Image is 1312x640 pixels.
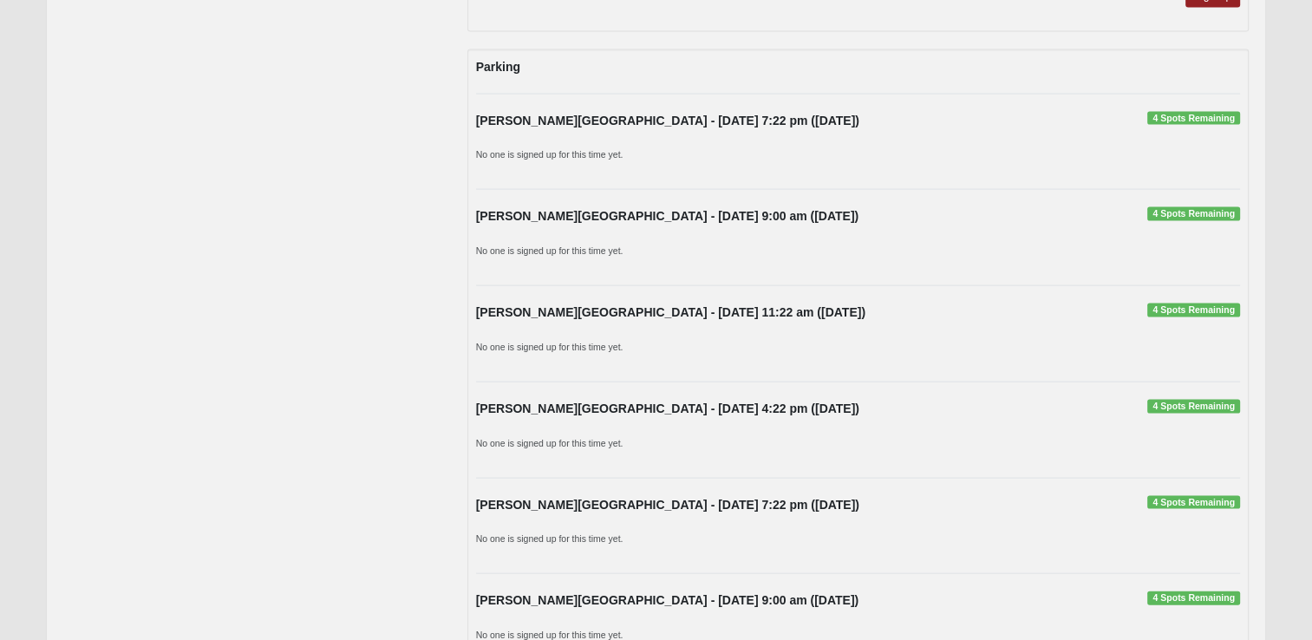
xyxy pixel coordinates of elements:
span: 4 Spots Remaining [1147,207,1240,221]
small: No one is signed up for this time yet. [476,630,623,640]
strong: [PERSON_NAME][GEOGRAPHIC_DATA] - [DATE] 7:22 pm ([DATE]) [476,114,859,127]
strong: Parking [476,60,520,74]
strong: [PERSON_NAME][GEOGRAPHIC_DATA] - [DATE] 11:22 am ([DATE]) [476,305,865,319]
strong: [PERSON_NAME][GEOGRAPHIC_DATA] - [DATE] 4:22 pm ([DATE]) [476,402,859,415]
strong: [PERSON_NAME][GEOGRAPHIC_DATA] - [DATE] 9:00 am ([DATE]) [476,593,859,607]
small: No one is signed up for this time yet. [476,342,623,352]
span: 4 Spots Remaining [1147,400,1240,414]
span: 4 Spots Remaining [1147,496,1240,510]
small: No one is signed up for this time yet. [476,533,623,544]
span: 4 Spots Remaining [1147,591,1240,605]
small: No one is signed up for this time yet. [476,438,623,448]
small: No one is signed up for this time yet. [476,245,623,256]
small: No one is signed up for this time yet. [476,149,623,160]
span: 4 Spots Remaining [1147,304,1240,317]
strong: [PERSON_NAME][GEOGRAPHIC_DATA] - [DATE] 9:00 am ([DATE]) [476,209,859,223]
strong: [PERSON_NAME][GEOGRAPHIC_DATA] - [DATE] 7:22 pm ([DATE]) [476,498,859,512]
span: 4 Spots Remaining [1147,112,1240,126]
